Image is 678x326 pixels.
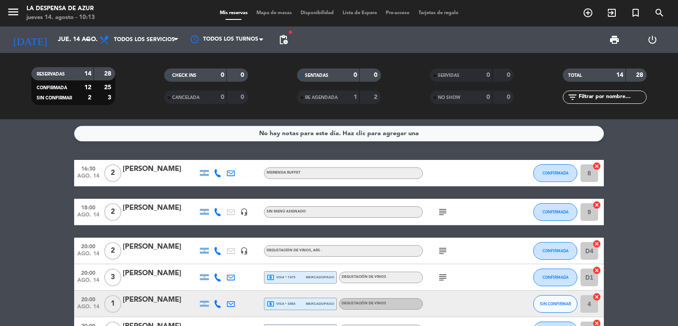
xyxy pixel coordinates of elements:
[592,162,601,171] i: cancel
[542,248,569,253] span: CONFIRMADA
[172,95,200,100] span: CANCELADA
[533,269,577,286] button: CONFIRMADA
[354,72,357,78] strong: 0
[438,95,460,100] span: NO SHOW
[606,8,617,18] i: exit_to_app
[636,72,645,78] strong: 28
[437,246,448,256] i: subject
[77,267,99,277] span: 20:00
[104,203,121,221] span: 2
[7,5,20,22] button: menu
[77,294,99,304] span: 20:00
[633,27,671,53] div: LOG OUT
[278,34,289,45] span: pending_actions
[241,94,246,100] strong: 0
[77,277,99,288] span: ago. 14
[592,201,601,209] i: cancel
[542,275,569,280] span: CONFIRMADA
[630,8,641,18] i: turned_in_not
[616,72,623,78] strong: 14
[82,34,93,45] i: arrow_drop_down
[306,274,334,280] span: mercadopago
[533,295,577,313] button: SIN CONFIRMAR
[37,72,65,76] span: RESERVADAS
[267,171,301,174] span: Merienda Buffet
[533,203,577,221] button: CONFIRMADA
[486,72,490,78] strong: 0
[306,301,334,307] span: mercadopago
[84,71,91,77] strong: 14
[77,241,99,251] span: 20:00
[108,95,113,101] strong: 3
[37,96,72,100] span: SIN CONFIRMAR
[374,72,379,78] strong: 0
[354,94,357,100] strong: 1
[240,208,248,216] i: headset_mic
[542,171,569,175] span: CONFIRMADA
[267,300,275,308] i: local_atm
[567,92,578,102] i: filter_list
[267,249,322,252] span: DEGUSTACIÓN DE VINOS
[123,163,198,175] div: [PERSON_NAME]
[77,163,99,173] span: 16:30
[414,11,463,15] span: Tarjetas de regalo
[123,294,198,306] div: [PERSON_NAME]
[578,92,646,102] input: Filtrar por nombre...
[215,11,252,15] span: Mis reservas
[77,251,99,261] span: ago. 14
[172,73,196,78] span: CHECK INS
[374,94,379,100] strong: 2
[267,300,295,308] span: visa * 3584
[437,272,448,283] i: subject
[338,11,381,15] span: Lista de Espera
[123,268,198,279] div: [PERSON_NAME]
[647,34,658,45] i: power_settings_new
[259,129,419,139] div: No hay notas para este día. Haz clic para agregar una
[381,11,414,15] span: Pre-acceso
[342,302,386,305] span: DEGUSTACIÓN DE VINOS
[296,11,338,15] span: Disponibilidad
[583,8,593,18] i: add_circle_outline
[7,30,53,49] i: [DATE]
[592,239,601,248] i: cancel
[114,37,175,43] span: Todos los servicios
[77,212,99,222] span: ago. 14
[288,30,293,35] span: fiber_manual_record
[654,8,665,18] i: search
[104,164,121,182] span: 2
[123,241,198,253] div: [PERSON_NAME]
[267,210,306,213] span: Sin menú asignado
[609,34,620,45] span: print
[104,269,121,286] span: 3
[77,202,99,212] span: 18:00
[84,84,91,91] strong: 12
[305,95,338,100] span: RE AGENDADA
[104,242,121,260] span: 2
[104,84,113,91] strong: 25
[221,94,224,100] strong: 0
[507,94,512,100] strong: 0
[533,164,577,182] button: CONFIRMADA
[104,71,113,77] strong: 28
[311,249,322,252] span: , ARS -
[486,94,490,100] strong: 0
[568,73,582,78] span: TOTAL
[221,72,224,78] strong: 0
[26,4,95,13] div: La Despensa de Azur
[37,86,67,90] span: CONFIRMADA
[241,72,246,78] strong: 0
[104,295,121,313] span: 1
[252,11,296,15] span: Mapa de mesas
[592,292,601,301] i: cancel
[507,72,512,78] strong: 0
[437,207,448,217] i: subject
[305,73,328,78] span: SENTADAS
[267,273,295,281] span: visa * 7475
[540,301,571,306] span: SIN CONFIRMAR
[542,209,569,214] span: CONFIRMADA
[267,273,275,281] i: local_atm
[123,202,198,214] div: [PERSON_NAME]
[77,173,99,183] span: ago. 14
[342,275,386,279] span: DEGUSTACIÓN DE VINOS
[592,266,601,275] i: cancel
